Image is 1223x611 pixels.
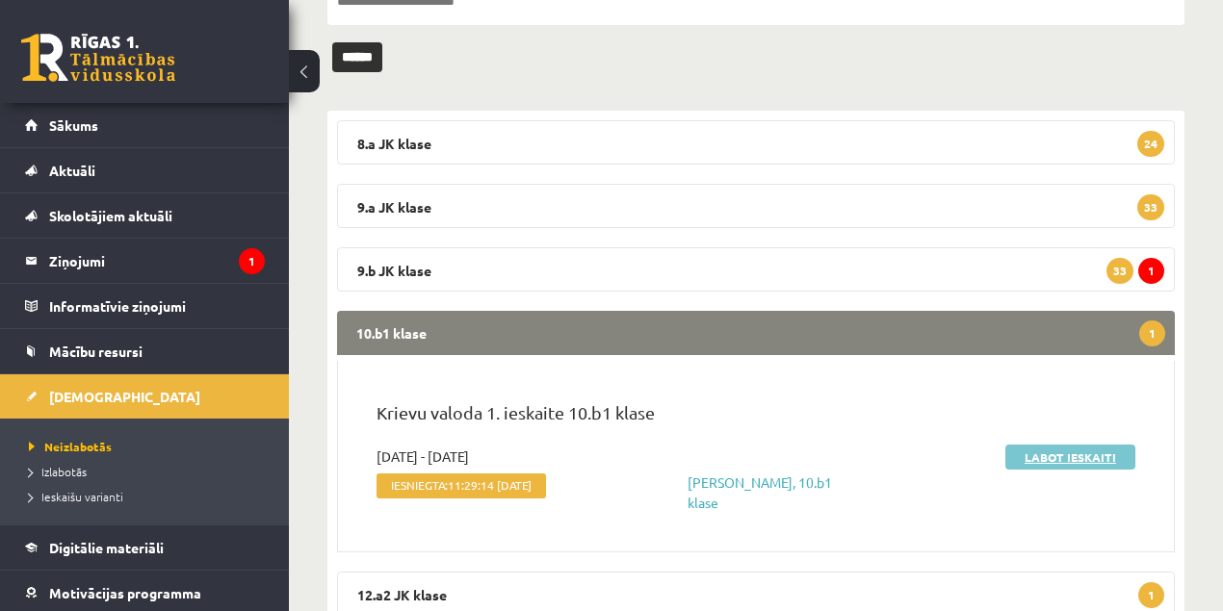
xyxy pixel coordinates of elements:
legend: Informatīvie ziņojumi [49,284,265,328]
span: Iesniegta: [377,473,546,498]
i: 1 [239,248,265,274]
a: Skolotājiem aktuāli [25,193,265,238]
span: 33 [1137,194,1164,220]
a: Izlabotās [29,463,270,480]
a: Mācību resursi [25,329,265,373]
span: Skolotājiem aktuāli [49,207,172,224]
a: Sākums [25,103,265,147]
legend: 9.a JK klase [337,184,1175,228]
a: Aktuāli [25,148,265,192]
a: Rīgas 1. Tālmācības vidusskola [21,34,175,82]
a: Digitālie materiāli [25,525,265,570]
a: Ieskaišu varianti [29,488,270,505]
a: [PERSON_NAME], 10.b1 klase [688,473,832,511]
span: Ieskaišu varianti [29,489,123,504]
a: Labot ieskaiti [1005,445,1135,470]
span: Sākums [49,116,98,134]
span: Neizlabotās [29,439,112,454]
a: Informatīvie ziņojumi [25,284,265,328]
span: 1 [1138,258,1164,284]
span: Digitālie materiāli [49,539,164,556]
span: Motivācijas programma [49,584,201,601]
a: [DEMOGRAPHIC_DATA] [25,374,265,419]
legend: 8.a JK klase [337,120,1175,165]
span: 1 [1138,582,1164,608]
span: Izlabotās [29,464,87,479]
legend: Ziņojumi [49,239,265,283]
p: Krievu valoda 1. ieskaite 10.b1 klase [377,399,1135,435]
span: Mācību resursi [49,343,143,360]
span: [DATE] - [DATE] [377,446,469,467]
span: 33 [1106,258,1133,284]
span: Aktuāli [49,162,95,179]
a: Neizlabotās [29,438,270,455]
span: 11:29:14 [DATE] [448,478,532,492]
span: 24 [1137,131,1164,157]
span: [DEMOGRAPHIC_DATA] [49,388,200,405]
a: Ziņojumi1 [25,239,265,283]
legend: 10.b1 klase [337,311,1175,355]
legend: 9.b JK klase [337,247,1175,292]
span: 1 [1139,320,1165,346]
